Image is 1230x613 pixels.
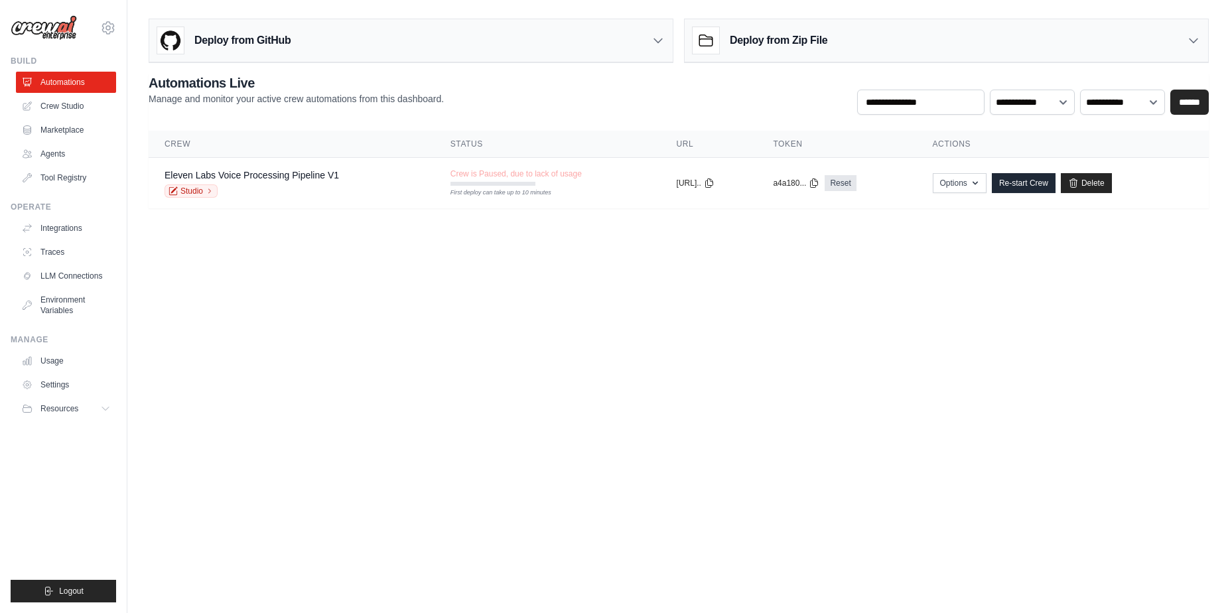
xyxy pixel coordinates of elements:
th: URL [661,131,758,158]
span: Resources [40,403,78,414]
th: Actions [917,131,1209,158]
button: Resources [16,398,116,419]
button: a4a180... [773,178,819,188]
img: Logo [11,15,77,40]
div: Operate [11,202,116,212]
div: First deploy can take up to 10 minutes [450,188,535,198]
a: Studio [165,184,218,198]
span: Crew is Paused, due to lack of usage [450,169,582,179]
h3: Deploy from GitHub [194,33,291,48]
a: Re-start Crew [992,173,1056,193]
p: Manage and monitor your active crew automations from this dashboard. [149,92,444,105]
div: Manage [11,334,116,345]
a: Eleven Labs Voice Processing Pipeline V1 [165,170,339,180]
a: Delete [1061,173,1112,193]
th: Crew [149,131,435,158]
span: Logout [59,586,84,596]
div: Build [11,56,116,66]
button: Logout [11,580,116,602]
img: GitHub Logo [157,27,184,54]
a: Environment Variables [16,289,116,321]
th: Status [435,131,661,158]
a: Usage [16,350,116,372]
a: Automations [16,72,116,93]
a: Marketplace [16,119,116,141]
a: Traces [16,241,116,263]
button: Options [933,173,987,193]
a: Integrations [16,218,116,239]
a: Tool Registry [16,167,116,188]
a: Crew Studio [16,96,116,117]
a: Agents [16,143,116,165]
th: Token [757,131,916,158]
h3: Deploy from Zip File [730,33,827,48]
a: Settings [16,374,116,395]
h2: Automations Live [149,74,444,92]
a: Reset [825,175,856,191]
a: LLM Connections [16,265,116,287]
